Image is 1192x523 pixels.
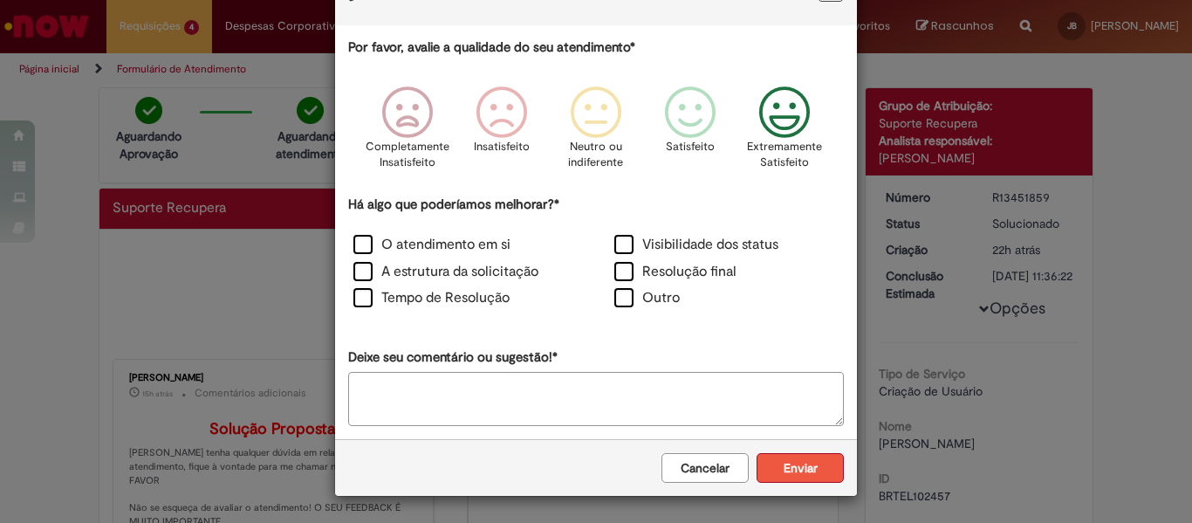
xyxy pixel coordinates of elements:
div: Satisfeito [646,73,735,193]
p: Satisfeito [666,139,715,155]
p: Insatisfeito [474,139,530,155]
div: Extremamente Satisfeito [740,73,829,193]
p: Neutro ou indiferente [565,139,627,171]
label: Tempo de Resolução [353,288,510,308]
label: Deixe seu comentário ou sugestão!* [348,348,558,367]
p: Extremamente Satisfeito [747,139,822,171]
label: Visibilidade dos status [614,235,778,255]
div: Completamente Insatisfeito [362,73,451,193]
label: A estrutura da solicitação [353,262,538,282]
p: Completamente Insatisfeito [366,139,449,171]
button: Cancelar [661,453,749,483]
label: Por favor, avalie a qualidade do seu atendimento* [348,38,635,57]
label: Resolução final [614,262,736,282]
label: O atendimento em si [353,235,510,255]
div: Insatisfeito [457,73,546,193]
label: Outro [614,288,680,308]
button: Enviar [757,453,844,483]
div: Há algo que poderíamos melhorar?* [348,196,844,313]
div: Neutro ou indiferente [551,73,641,193]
